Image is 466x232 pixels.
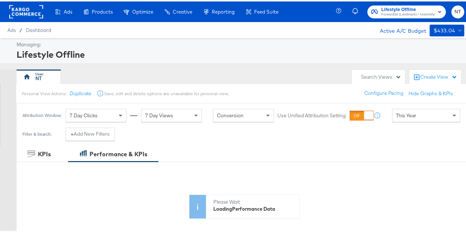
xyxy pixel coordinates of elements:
button: NT [451,4,464,17]
div: Personal View Actions: [22,89,66,95]
a: Dashboard [26,26,51,32]
span: Conversion [217,111,243,117]
div: Managing: [17,40,462,47]
strong: + [71,129,74,136]
span: 7 Day Views [145,111,173,117]
div: Lifestyle Offline [17,47,462,59]
div: Search Views [361,72,401,79]
span: Reporting [212,7,235,13]
span: / [16,26,26,32]
div: Create View [420,72,457,79]
button: +Add New Filters [66,126,115,139]
div: Active A/C Budget [372,23,426,34]
label: Use Unified Attribution Setting: [277,111,347,118]
span: NT [454,6,461,15]
span: Forward3d (Landmark) / Assembly [381,10,435,16]
span: Lifestyle Offline [381,4,435,12]
button: Duplicate [69,89,91,96]
button: Lifestyle OfflineForward3d (Landmark) / Assembly [367,4,446,17]
div: Attribution Window: [22,111,62,117]
div: NT [35,74,42,81]
button: $433.04 [430,23,464,35]
span: Optimize [132,7,153,13]
span: Creative [173,7,192,13]
span: Ads [64,7,72,13]
span: This Year [396,111,416,117]
button: Hide Graphs & KPIs [409,89,453,96]
span: 7 Day Clicks [70,111,98,117]
div: KPIs [38,149,51,157]
div: Performance & KPIs [90,149,147,157]
span: Feed Suite [254,7,278,13]
div: Filter & Search: [22,130,52,135]
span: Ads [7,26,16,32]
div: Save, edit and delete options are unavailable for personal view. [104,89,228,95]
span: Products [92,7,113,13]
button: Configure Pacing [359,85,409,99]
div: $433.04 [433,25,455,34]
